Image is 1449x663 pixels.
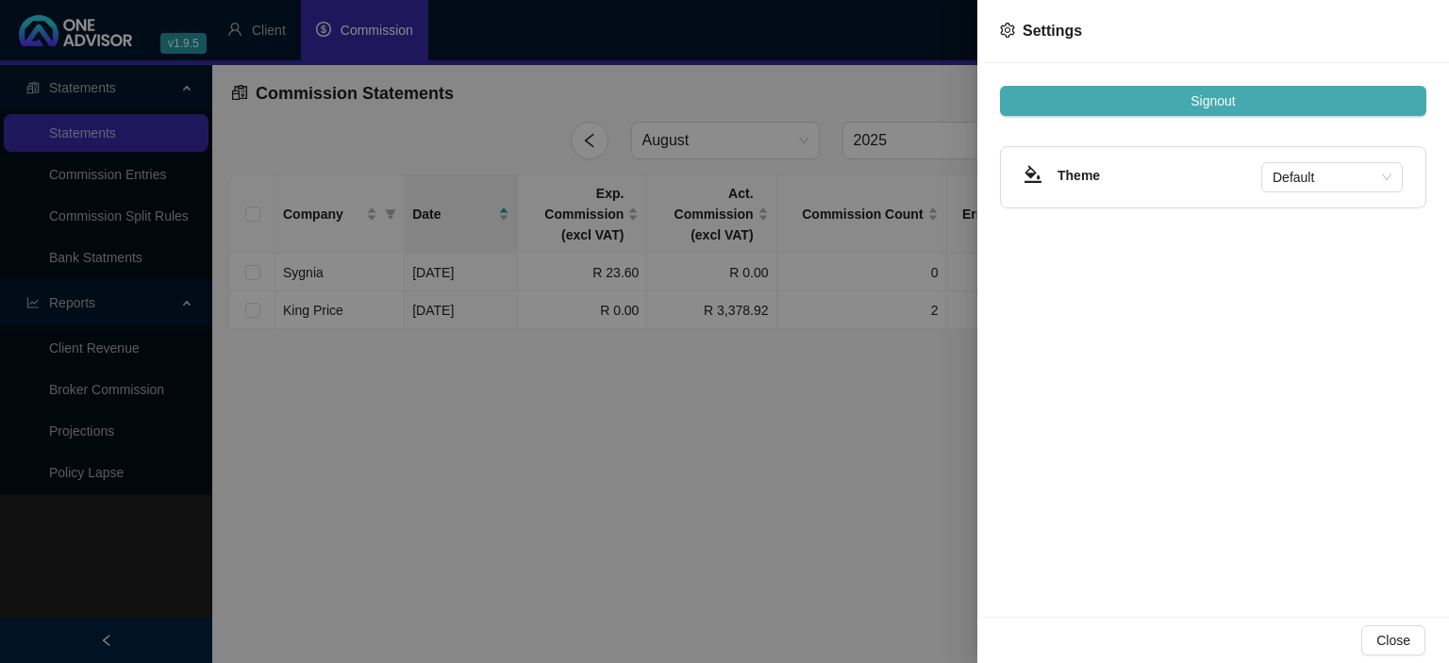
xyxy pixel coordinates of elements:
span: Close [1376,630,1410,651]
span: setting [1000,23,1015,38]
span: bg-colors [1024,165,1042,184]
span: Signout [1191,91,1235,111]
h4: Theme [1058,165,1261,186]
span: Default [1273,163,1391,191]
button: Close [1361,625,1425,655]
span: Settings [1023,23,1082,39]
button: Signout [1000,86,1426,116]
